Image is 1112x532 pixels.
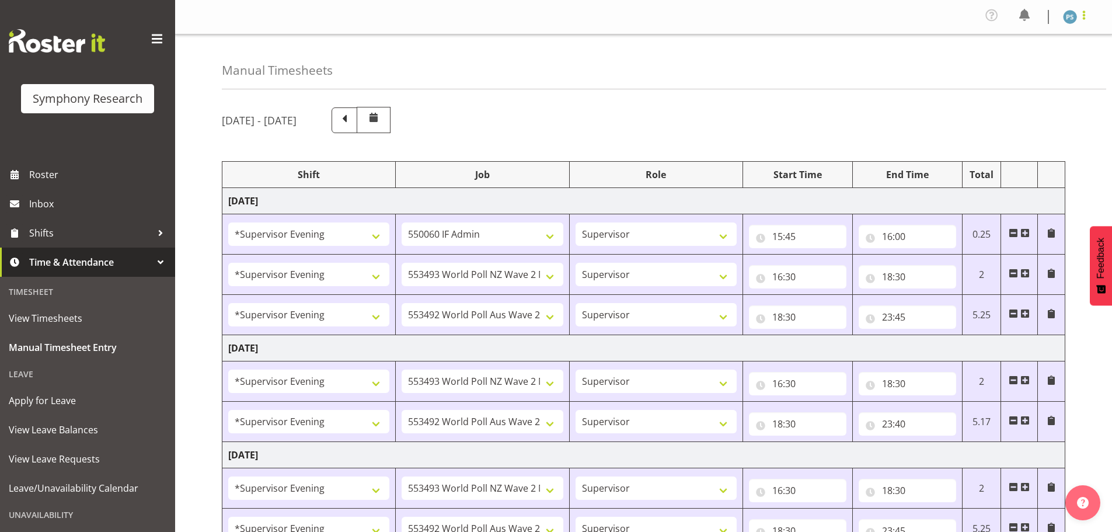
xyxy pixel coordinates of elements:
h4: Manual Timesheets [222,64,333,77]
span: Roster [29,166,169,183]
input: Click to select... [749,372,846,395]
input: Click to select... [749,305,846,329]
span: Manual Timesheet Entry [9,339,166,356]
a: Apply for Leave [3,386,172,415]
button: Feedback - Show survey [1090,226,1112,305]
span: Leave/Unavailability Calendar [9,479,166,497]
a: Leave/Unavailability Calendar [3,474,172,503]
td: [DATE] [222,442,1065,468]
input: Click to select... [749,225,846,248]
div: End Time [859,168,956,182]
input: Click to select... [859,372,956,395]
td: 2 [962,468,1001,509]
input: Click to select... [859,412,956,436]
div: Role [576,168,737,182]
input: Click to select... [749,479,846,502]
span: Apply for Leave [9,392,166,409]
span: Feedback [1096,238,1106,279]
a: Manual Timesheet Entry [3,333,172,362]
div: Start Time [749,168,846,182]
span: View Leave Balances [9,421,166,439]
td: [DATE] [222,335,1065,361]
img: help-xxl-2.png [1077,497,1089,509]
td: 2 [962,361,1001,402]
span: View Timesheets [9,310,166,327]
div: Symphony Research [33,90,142,107]
img: paul-s-stoneham1982.jpg [1063,10,1077,24]
td: 5.17 [962,402,1001,442]
input: Click to select... [859,265,956,288]
span: Shifts [29,224,152,242]
input: Click to select... [749,412,846,436]
img: Rosterit website logo [9,29,105,53]
td: [DATE] [222,188,1065,214]
a: View Leave Requests [3,444,172,474]
span: View Leave Requests [9,450,166,468]
td: 2 [962,255,1001,295]
td: 5.25 [962,295,1001,335]
div: Leave [3,362,172,386]
span: Inbox [29,195,169,213]
input: Click to select... [749,265,846,288]
div: Unavailability [3,503,172,527]
input: Click to select... [859,225,956,248]
div: Job [402,168,563,182]
div: Total [968,168,995,182]
td: 0.25 [962,214,1001,255]
a: View Timesheets [3,304,172,333]
span: Time & Attendance [29,253,152,271]
h5: [DATE] - [DATE] [222,114,297,127]
div: Timesheet [3,280,172,304]
input: Click to select... [859,479,956,502]
div: Shift [228,168,389,182]
input: Click to select... [859,305,956,329]
a: View Leave Balances [3,415,172,444]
